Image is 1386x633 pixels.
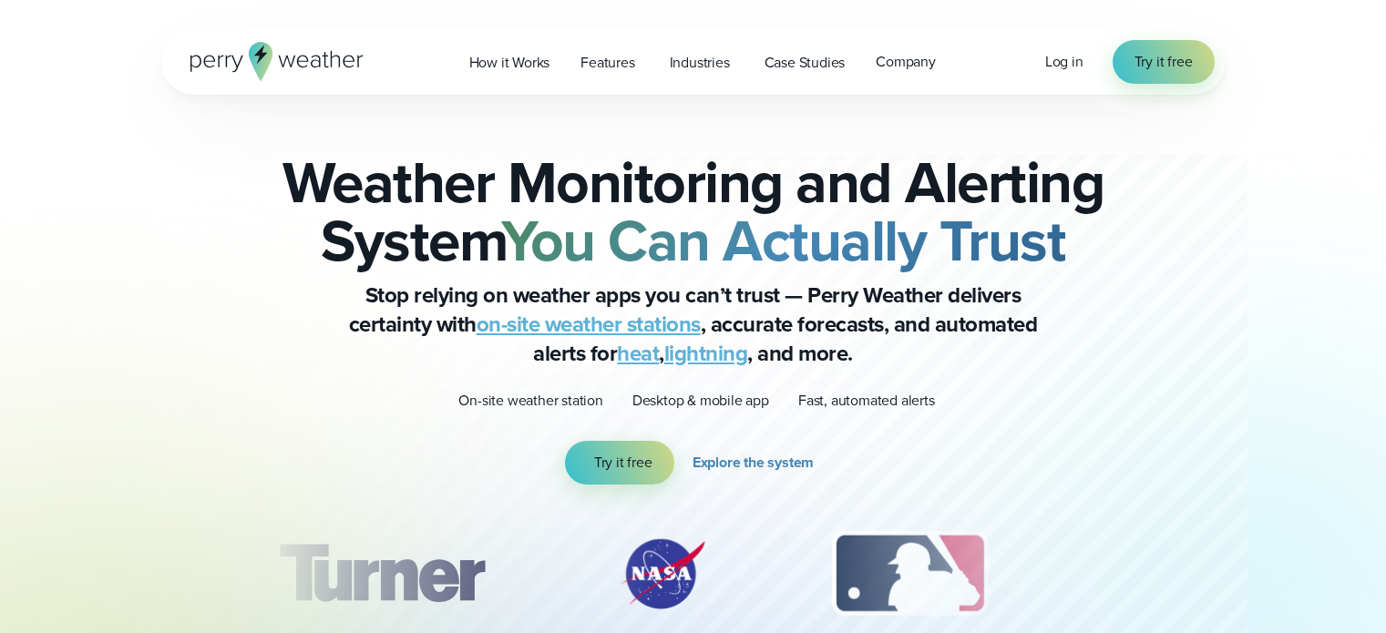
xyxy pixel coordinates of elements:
[252,528,510,619] img: Turner-Construction_1.svg
[670,52,730,74] span: Industries
[632,390,769,412] p: Desktop & mobile app
[765,52,846,74] span: Case Studies
[1093,528,1239,619] div: 4 of 12
[329,281,1058,368] p: Stop relying on weather apps you can’t trust — Perry Weather delivers certainty with , accurate f...
[617,337,659,370] a: heat
[1045,51,1083,73] a: Log in
[664,337,748,370] a: lightning
[454,44,566,81] a: How it Works
[458,390,602,412] p: On-site weather station
[599,528,726,619] img: NASA.svg
[693,452,814,474] span: Explore the system
[252,528,510,619] div: 1 of 12
[1113,40,1215,84] a: Try it free
[1134,51,1193,73] span: Try it free
[469,52,550,74] span: How it Works
[594,452,652,474] span: Try it free
[477,308,701,341] a: on-site weather stations
[814,528,1006,619] img: MLB.svg
[798,390,935,412] p: Fast, automated alerts
[749,44,861,81] a: Case Studies
[580,52,634,74] span: Features
[1093,528,1239,619] img: PGA.svg
[252,528,1134,628] div: slideshow
[1045,51,1083,72] span: Log in
[693,441,821,485] a: Explore the system
[252,153,1134,270] h2: Weather Monitoring and Alerting System
[814,528,1006,619] div: 3 of 12
[599,528,726,619] div: 2 of 12
[501,198,1065,283] strong: You Can Actually Trust
[876,51,936,73] span: Company
[565,441,674,485] a: Try it free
